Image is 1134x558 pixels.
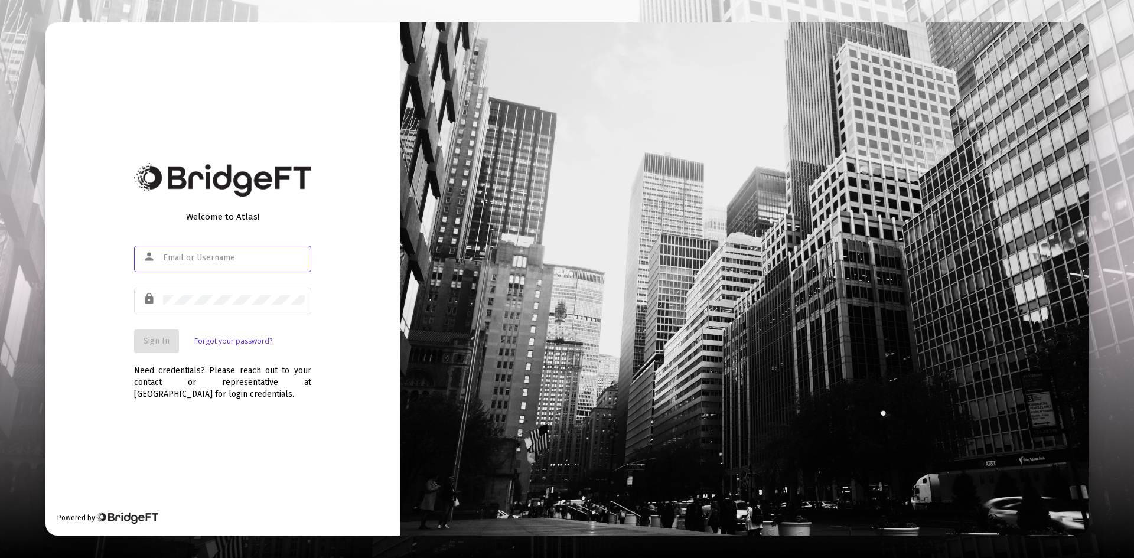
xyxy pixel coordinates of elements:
[143,250,157,264] mat-icon: person
[134,353,311,400] div: Need credentials? Please reach out to your contact or representative at [GEOGRAPHIC_DATA] for log...
[57,512,158,524] div: Powered by
[194,335,272,347] a: Forgot your password?
[144,336,170,346] span: Sign In
[134,211,311,223] div: Welcome to Atlas!
[134,163,311,197] img: Bridge Financial Technology Logo
[143,292,157,306] mat-icon: lock
[134,329,179,353] button: Sign In
[96,512,158,524] img: Bridge Financial Technology Logo
[163,253,305,263] input: Email or Username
